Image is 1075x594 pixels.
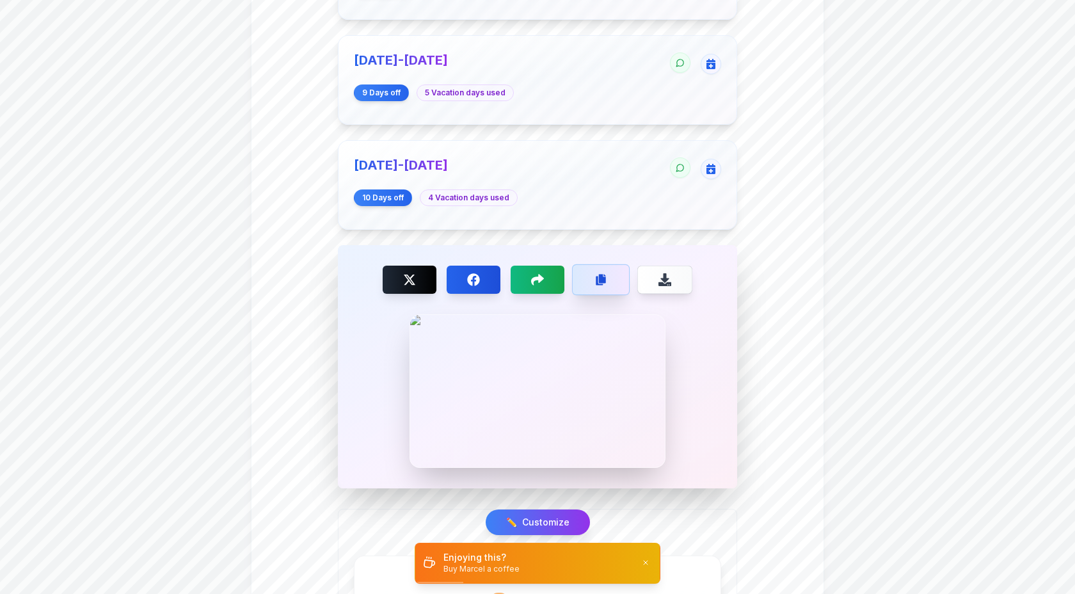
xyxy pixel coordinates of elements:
div: 5 Vacation days used [417,84,514,101]
p: Buy Marcel a coffee [443,564,520,574]
div: 9 Days off [354,84,409,101]
button: Suggest Trip [670,52,690,73]
h3: [DATE]-[DATE] [354,51,448,69]
div: 4 Vacation days used [420,189,518,206]
p: Enjoying this? [443,551,520,564]
h3: [DATE]-[DATE] [354,156,448,174]
button: Copy link [572,264,630,295]
button: Add to Calendar [701,54,721,74]
div: 10 Days off [354,189,412,206]
span: ✏️ [506,516,517,529]
button: Suggest Trip [670,157,690,178]
button: ✏️Customize [486,510,590,535]
button: Add to Calendar [701,159,721,179]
